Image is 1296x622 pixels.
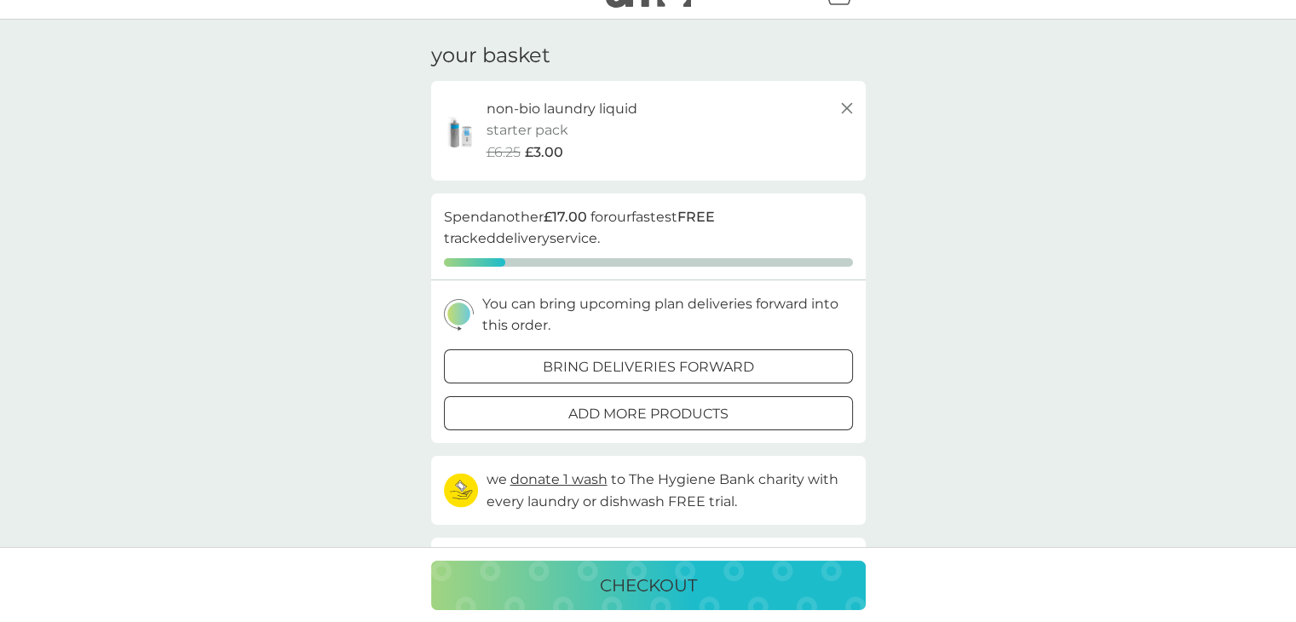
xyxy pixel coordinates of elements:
[444,299,474,331] img: delivery-schedule.svg
[487,141,521,164] span: £6.25
[482,293,853,337] p: You can bring upcoming plan deliveries forward into this order.
[525,141,563,164] span: £3.00
[600,572,697,599] p: checkout
[543,356,754,378] p: bring deliveries forward
[677,209,715,225] strong: FREE
[544,209,587,225] strong: £17.00
[487,119,568,141] p: starter pack
[431,43,550,68] h3: your basket
[444,349,853,383] button: bring deliveries forward
[487,98,637,120] p: non-bio laundry liquid
[444,396,853,430] button: add more products
[444,206,853,250] p: Spend another for our fastest tracked delivery service.
[487,469,853,512] p: we to The Hygiene Bank charity with every laundry or dishwash FREE trial.
[510,471,608,487] span: donate 1 wash
[431,561,866,610] button: checkout
[568,403,729,425] p: add more products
